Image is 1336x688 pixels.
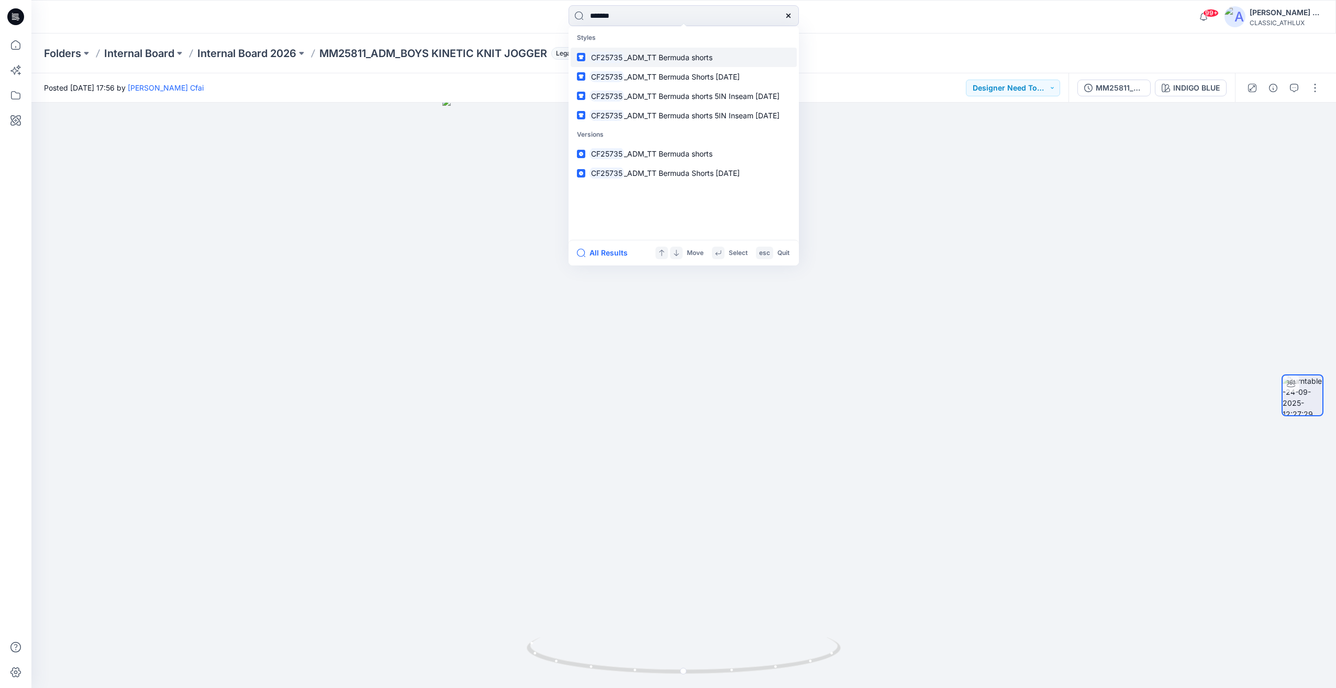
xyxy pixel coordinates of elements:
button: All Results [577,247,634,259]
span: _ADM_TT Bermuda shorts [624,53,712,62]
a: Folders [44,46,81,61]
a: [PERSON_NAME] Cfai [128,83,204,92]
p: Select [729,248,748,259]
span: _ADM_TT Bermuda shorts [624,149,712,158]
button: Details [1265,80,1282,96]
a: CF25735_ADM_TT Bermuda shorts 5IN Inseam [DATE] [571,106,797,125]
a: CF25735_ADM_TT Bermuda Shorts [DATE] [571,67,797,86]
span: _ADM_TT Bermuda shorts 5IN Inseam [DATE] [624,92,780,101]
mark: CF25735 [589,71,624,83]
a: CF25735_ADM_TT Bermuda shorts 5IN Inseam [DATE] [571,86,797,106]
p: Versions [571,125,797,145]
a: Internal Board 2026 [197,46,296,61]
div: MM25811_ADM_BOYS KINETIC KNIT JOGGER [1096,82,1144,94]
p: Move [687,248,704,259]
mark: CF25735 [589,51,624,63]
span: 99+ [1203,9,1219,17]
mark: CF25735 [589,109,624,121]
span: Posted [DATE] 17:56 by [44,82,204,93]
button: Legacy Style [547,46,599,61]
a: CF25735_ADM_TT Bermuda shorts [571,144,797,163]
img: avatar [1224,6,1245,27]
a: CF25735_ADM_TT Bermuda shorts [571,48,797,67]
div: INDIGO BLUE [1173,82,1220,94]
span: Legacy Style [551,47,599,60]
span: _ADM_TT Bermuda Shorts [DATE] [624,72,740,81]
a: Internal Board [104,46,174,61]
p: Styles [571,28,797,48]
p: MM25811_ADM_BOYS KINETIC KNIT JOGGER [319,46,547,61]
mark: CF25735 [589,167,624,179]
a: CF25735_ADM_TT Bermuda Shorts [DATE] [571,163,797,183]
img: turntable-24-09-2025-12:27:29 [1283,375,1322,415]
p: Quit [777,248,789,259]
div: CLASSIC_ATHLUX [1250,19,1323,27]
mark: CF25735 [589,148,624,160]
img: eyJhbGciOiJIUzI1NiIsImtpZCI6IjAiLCJzbHQiOiJzZXMiLCJ0eXAiOiJKV1QifQ.eyJkYXRhIjp7InR5cGUiOiJzdG9yYW... [442,97,925,688]
mark: CF25735 [589,90,624,102]
span: _ADM_TT Bermuda Shorts [DATE] [624,169,740,177]
button: MM25811_ADM_BOYS KINETIC KNIT JOGGER [1077,80,1151,96]
span: _ADM_TT Bermuda shorts 5IN Inseam [DATE] [624,111,780,120]
div: [PERSON_NAME] Cfai [1250,6,1323,19]
p: esc [759,248,770,259]
button: INDIGO BLUE [1155,80,1227,96]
